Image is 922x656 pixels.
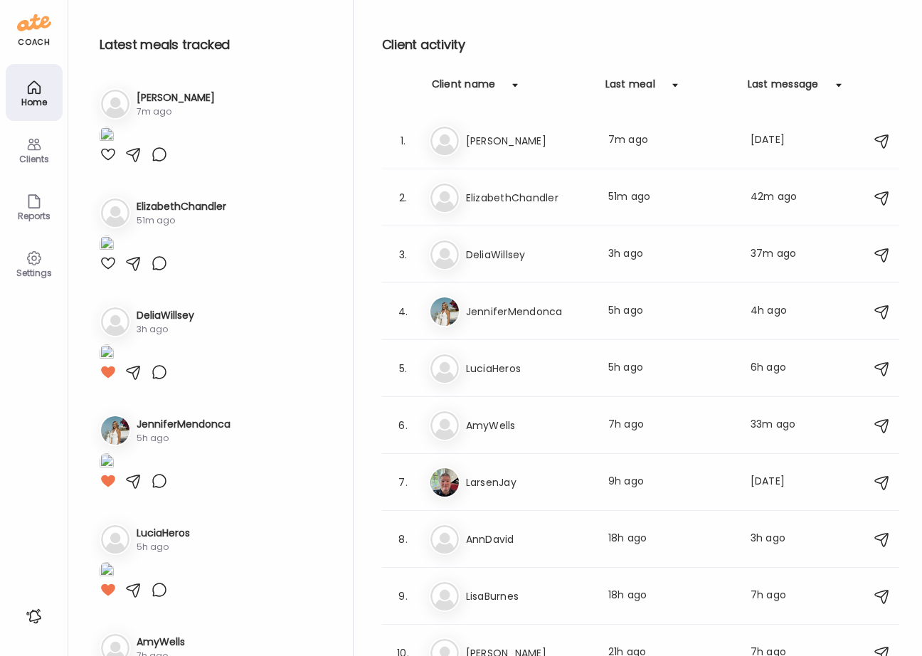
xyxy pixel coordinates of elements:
[101,416,129,445] img: avatars%2FhTWL1UBjihWZBvuxS4CFXhMyrrr1
[466,474,591,491] h3: LarsenJay
[430,354,459,383] img: bg-avatar-default.svg
[100,236,114,255] img: images%2FLmewejLqqxYGdaZecVheXEEv6Df2%2FYitczvcNVruX5dvo5CnU%2FQF3fSsoJQvaoghA6zTVz_1080
[430,582,459,610] img: bg-avatar-default.svg
[137,199,226,214] h3: ElizabethChandler
[466,360,591,377] h3: LuciaHeros
[395,588,412,605] div: 9.
[100,562,114,581] img: images%2F1qYfsqsWO6WAqm9xosSfiY0Hazg1%2F8nuLwqufh9L9IVzcT6mH%2FhkTpERPGqc2YkSXUqkFo_1080
[608,303,733,320] div: 5h ago
[608,132,733,149] div: 7m ago
[430,411,459,440] img: bg-avatar-default.svg
[751,417,806,434] div: 33m ago
[430,297,459,326] img: avatars%2FhTWL1UBjihWZBvuxS4CFXhMyrrr1
[608,417,733,434] div: 7h ago
[137,323,194,336] div: 3h ago
[466,189,591,206] h3: ElizabethChandler
[466,417,591,434] h3: AmyWells
[751,588,806,605] div: 7h ago
[395,360,412,377] div: 5.
[430,468,459,497] img: avatars%2FpQclOzuQ2uUyIuBETuyLXmhsmXz1
[137,635,185,650] h3: AmyWells
[9,97,60,107] div: Home
[466,246,591,263] h3: DeliaWillsey
[137,526,190,541] h3: LuciaHeros
[9,268,60,277] div: Settings
[395,417,412,434] div: 6.
[608,588,733,605] div: 18h ago
[751,360,806,377] div: 6h ago
[395,189,412,206] div: 2.
[466,531,591,548] h3: AnnDavid
[395,474,412,491] div: 7.
[18,36,50,48] div: coach
[101,307,129,336] img: bg-avatar-default.svg
[395,246,412,263] div: 3.
[9,154,60,164] div: Clients
[466,588,591,605] h3: LisaBurnes
[608,246,733,263] div: 3h ago
[137,432,231,445] div: 5h ago
[608,360,733,377] div: 5h ago
[608,531,733,548] div: 18h ago
[100,34,330,55] h2: Latest meals tracked
[751,246,806,263] div: 37m ago
[137,105,215,118] div: 7m ago
[608,189,733,206] div: 51m ago
[17,11,51,34] img: ate
[430,127,459,155] img: bg-avatar-default.svg
[100,344,114,364] img: images%2FGHdhXm9jJtNQdLs9r9pbhWu10OF2%2FWoWyfJ5IyDmWM1FwdXkS%2FAm06wez8ThlHxl1GTKdX_1080
[100,127,114,146] img: images%2FIrNJUawwUnOTYYdIvOBtlFt5cGu2%2FolSKNqiCNLlJb3OtT9Tc%2F5yiRSCOkKeHGZOCObZP4_1080
[137,90,215,105] h3: [PERSON_NAME]
[430,240,459,269] img: bg-avatar-default.svg
[430,525,459,554] img: bg-avatar-default.svg
[395,303,412,320] div: 4.
[137,417,231,432] h3: JenniferMendonca
[101,199,129,227] img: bg-avatar-default.svg
[605,77,655,100] div: Last meal
[751,474,806,491] div: [DATE]
[101,525,129,554] img: bg-avatar-default.svg
[608,474,733,491] div: 9h ago
[101,90,129,118] img: bg-avatar-default.svg
[466,303,591,320] h3: JenniferMendonca
[137,541,190,554] div: 5h ago
[137,308,194,323] h3: DeliaWillsey
[748,77,819,100] div: Last message
[432,77,496,100] div: Client name
[751,132,806,149] div: [DATE]
[751,303,806,320] div: 4h ago
[100,453,114,472] img: images%2FhTWL1UBjihWZBvuxS4CFXhMyrrr1%2F1In2xxievP86WQAirBho%2FPJepd8E2jZnJhebmaUpV_1080
[395,531,412,548] div: 8.
[382,34,899,55] h2: Client activity
[751,189,806,206] div: 42m ago
[395,132,412,149] div: 1.
[137,214,226,227] div: 51m ago
[9,211,60,221] div: Reports
[751,531,806,548] div: 3h ago
[466,132,591,149] h3: [PERSON_NAME]
[430,184,459,212] img: bg-avatar-default.svg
